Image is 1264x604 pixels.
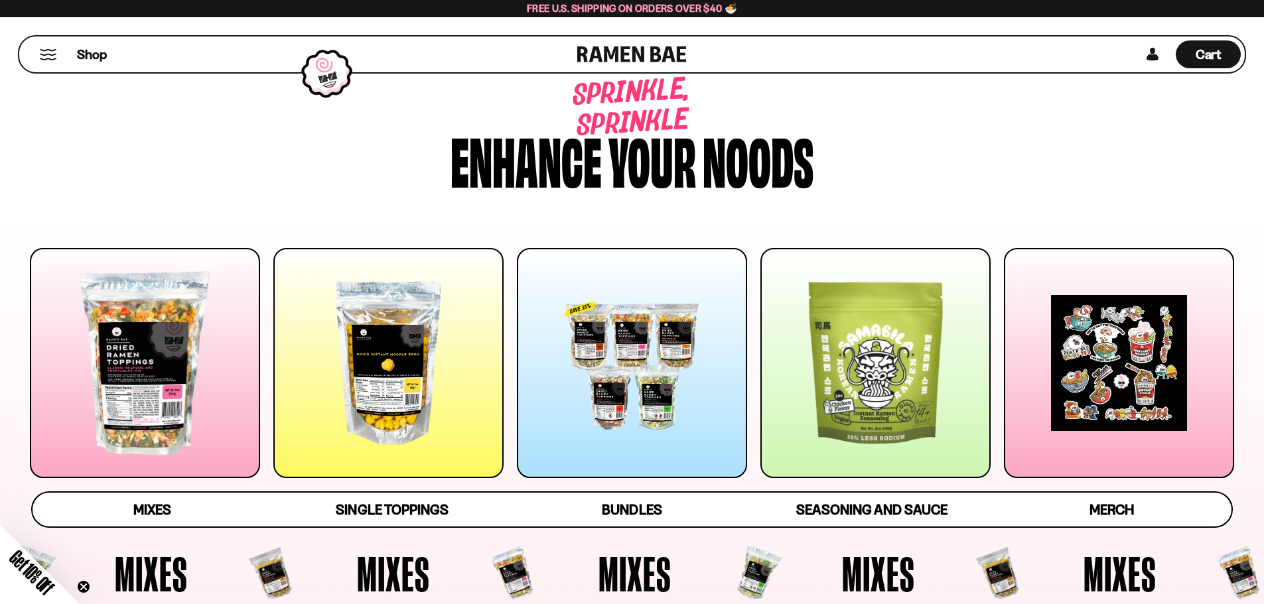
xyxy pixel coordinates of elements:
span: Cart [1196,46,1222,62]
a: Seasoning and Sauce [752,493,991,526]
button: Mobile Menu Trigger [39,49,57,60]
span: Mixes [1084,549,1157,598]
span: Mixes [115,549,188,598]
span: Mixes [357,549,430,598]
div: Enhance [451,127,602,190]
div: your [608,127,696,190]
span: Bundles [602,501,662,518]
span: Mixes [133,501,171,518]
a: Cart [1176,36,1241,72]
a: Single Toppings [272,493,512,526]
span: Shop [77,46,107,64]
span: Merch [1089,501,1134,518]
a: Merch [992,493,1231,526]
span: Free U.S. Shipping on Orders over $40 🍜 [527,2,737,15]
a: Mixes [33,493,272,526]
a: Shop [77,40,107,68]
div: noods [703,127,813,190]
span: Mixes [842,549,915,598]
a: Bundles [512,493,752,526]
span: Mixes [598,549,671,598]
button: Close teaser [77,580,90,593]
span: Single Toppings [336,501,448,518]
span: Seasoning and Sauce [796,501,947,518]
span: Get 10% Off [6,546,58,598]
